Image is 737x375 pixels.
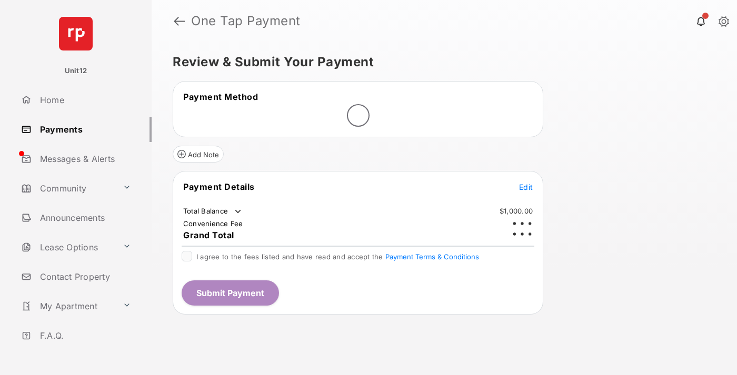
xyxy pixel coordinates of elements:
[183,181,255,192] span: Payment Details
[17,176,118,201] a: Community
[173,56,708,68] h5: Review & Submit Your Payment
[191,15,301,27] strong: One Tap Payment
[499,206,533,216] td: $1,000.00
[17,87,152,113] a: Home
[182,280,279,306] button: Submit Payment
[17,293,118,319] a: My Apartment
[59,17,93,50] img: svg+xml;base64,PHN2ZyB4bWxucz0iaHR0cDovL3d3dy53My5vcmcvMjAwMC9zdmciIHdpZHRoPSI2NCIgaGVpZ2h0PSI2NC...
[17,323,152,348] a: F.A.Q.
[183,230,234,240] span: Grand Total
[17,235,118,260] a: Lease Options
[183,206,243,217] td: Total Balance
[17,264,152,289] a: Contact Property
[519,181,533,192] button: Edit
[519,183,533,191] span: Edit
[173,146,224,163] button: Add Note
[385,252,479,261] button: I agree to the fees listed and have read and accept the
[17,117,152,142] a: Payments
[183,219,244,228] td: Convenience Fee
[183,92,258,102] span: Payment Method
[17,205,152,230] a: Announcements
[65,66,87,76] p: Unit12
[17,146,152,171] a: Messages & Alerts
[196,252,479,261] span: I agree to the fees listed and have read and accept the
